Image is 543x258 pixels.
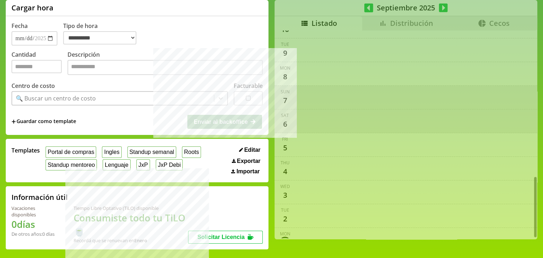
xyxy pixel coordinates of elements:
[46,159,97,170] button: Standup mentoreo
[244,147,260,153] span: Editar
[230,158,263,165] button: Exportar
[74,237,188,244] div: Recordá que se renuevan en
[11,51,67,77] label: Cantidad
[63,31,136,44] select: Tipo de hora
[63,22,142,46] label: Tipo de hora
[237,158,261,164] span: Exportar
[74,211,188,237] h1: Consumiste todo tu TiLO 🍵
[11,22,28,30] label: Fecha
[67,60,263,75] textarea: Descripción
[136,159,150,170] button: JxP
[11,82,55,90] label: Centro de costo
[127,146,176,158] button: Standup semanal
[156,159,183,170] button: JxP Debi
[11,118,76,126] span: +Guardar como template
[11,3,53,13] h1: Cargar hora
[16,94,96,102] div: 🔍 Buscar un centro de costo
[188,231,263,244] button: Solicitar Licencia
[11,118,16,126] span: +
[234,82,263,90] label: Facturable
[237,168,260,175] span: Importar
[102,146,121,158] button: Ingles
[11,60,62,73] input: Cantidad
[46,146,96,158] button: Portal de compras
[103,159,130,170] button: Lenguaje
[197,234,245,240] span: Solicitar Licencia
[11,146,40,154] span: Templates
[182,146,201,158] button: Roots
[11,205,56,218] div: Vacaciones disponibles
[237,146,263,154] button: Editar
[11,218,56,231] h1: 0 días
[134,237,147,244] b: Enero
[11,231,56,237] div: De otros años: 0 días
[67,51,263,77] label: Descripción
[11,192,68,202] h2: Información útil
[74,205,188,211] div: Tiempo Libre Optativo (TiLO) disponible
